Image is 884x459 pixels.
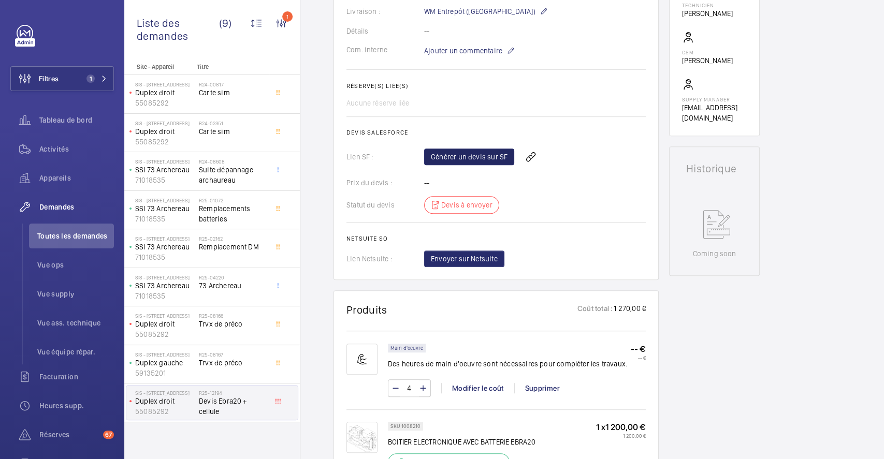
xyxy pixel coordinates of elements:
p: 71018535 [135,214,195,224]
span: Appareils [39,173,114,183]
p: SKU 1008210 [390,424,421,428]
span: Envoyer sur Netsuite [431,254,498,264]
p: SIS - [STREET_ADDRESS] [135,197,195,203]
p: WM Entrepôt ([GEOGRAPHIC_DATA]) [424,5,548,18]
p: Des heures de main d'oeuvre sont nécessaires pour compléter les travaux. [388,359,627,369]
p: Coming soon [692,248,736,259]
span: Vue ass. technique [37,318,114,328]
span: Liste des demandes [137,17,219,42]
div: Modifier le coût [441,383,514,393]
p: SIS - [STREET_ADDRESS] [135,120,195,126]
p: CSM [682,49,733,55]
h2: R25-08167 [199,351,267,358]
p: Duplex droit [135,319,195,329]
p: SIS - [STREET_ADDRESS] [135,274,195,280]
span: Suite dépannage archaureau [199,165,267,185]
p: SSI 73 Archereau [135,203,195,214]
img: muscle-sm.svg [346,344,378,375]
p: BOITIER ELECTRONIQUE AVEC BATTERIE EBRA20 [388,437,535,447]
span: Toutes les demandes [37,231,114,241]
span: Ajouter un commentaire [424,46,502,56]
p: SIS - [STREET_ADDRESS] [135,235,195,242]
p: Duplex droit [135,87,195,98]
p: Duplex droit [135,126,195,137]
span: Réserves [39,430,99,440]
p: SSI 73 Archereau [135,165,195,175]
p: 55085292 [135,98,195,108]
p: 55085292 [135,137,195,147]
h2: R24-08608 [199,158,267,165]
span: Devis Ebra20 + cellule [199,396,267,417]
p: SSI 73 Archereau [135,242,195,252]
span: Facturation [39,372,114,382]
span: Activités [39,144,114,154]
a: Générer un devis sur SF [424,149,514,165]
h2: Netsuite SO [346,235,646,242]
span: Heures supp. [39,401,114,411]
span: Vue ops [37,260,114,270]
h2: R25-12194 [199,390,267,396]
p: SIS - [STREET_ADDRESS] [135,81,195,87]
p: [PERSON_NAME] [682,55,733,66]
h2: R24-02351 [199,120,267,126]
h2: R25-02162 [199,235,267,242]
h2: Devis Salesforce [346,129,646,136]
h2: R24-00817 [199,81,267,87]
p: -- € [631,354,646,361]
p: 1 x 1 200,00 € [596,422,646,433]
p: 55085292 [135,329,195,339]
h2: Réserve(s) liée(s) [346,82,646,90]
p: Duplex gauche [135,358,195,368]
span: 67 [103,431,114,439]
span: Tableau de bord [39,115,114,125]
span: 73 Archereau [199,280,267,291]
p: 1 270,00 € [613,303,646,316]
h1: Historique [686,164,743,174]
button: Filtres1 [10,66,114,91]
p: SIS - [STREET_ADDRESS] [135,313,195,319]
p: SIS - [STREET_ADDRESS] [135,351,195,358]
p: Supply manager [682,96,747,102]
p: 55085292 [135,406,195,417]
span: Remplacement DM [199,242,267,252]
p: 71018535 [135,252,195,262]
p: 71018535 [135,175,195,185]
h1: Produits [346,303,387,316]
span: Trvx de préco [199,358,267,368]
span: Demandes [39,202,114,212]
p: Duplex droit [135,396,195,406]
p: [PERSON_NAME] [682,8,733,19]
img: zEzIzSKl0W3ujl-go2SdaYbrgNu7L-cYGxobxWotEG1HKJCs.png [346,422,378,453]
span: 1 [86,75,95,83]
p: -- € [631,344,646,354]
p: Titre [197,63,265,70]
span: Vue équipe répar. [37,347,114,357]
p: 1 200,00 € [596,433,646,439]
h2: R25-08166 [199,313,267,319]
p: SIS - [STREET_ADDRESS] [135,158,195,165]
span: Carte sim [199,126,267,137]
span: Trvx de préco [199,319,267,329]
div: Supprimer [514,383,570,393]
h2: R25-04220 [199,274,267,280]
p: Site - Appareil [124,63,193,70]
p: SSI 73 Archereau [135,280,195,291]
p: SIS - [STREET_ADDRESS] [135,390,195,396]
span: Vue supply [37,289,114,299]
p: [EMAIL_ADDRESS][DOMAIN_NAME] [682,102,747,123]
span: Remplacements batteries [199,203,267,224]
p: Coût total : [577,303,613,316]
p: Main d'oeuvre [390,346,423,350]
p: Technicien [682,2,733,8]
h2: R25-01072 [199,197,267,203]
span: Filtres [39,73,59,84]
span: Carte sim [199,87,267,98]
p: 71018535 [135,291,195,301]
p: 59135201 [135,368,195,378]
button: Envoyer sur Netsuite [424,250,504,267]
